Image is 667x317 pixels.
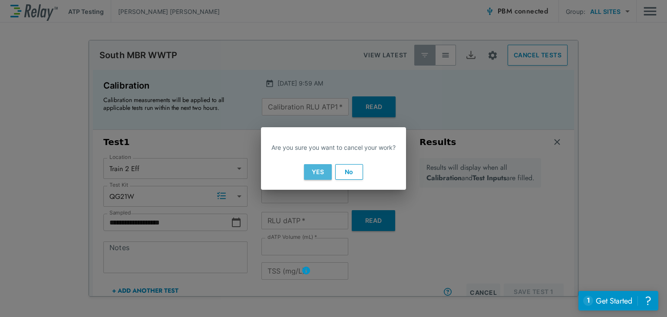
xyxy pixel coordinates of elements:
[304,164,332,180] button: Yes
[271,143,396,152] p: Are you sure you want to cancel your work?
[335,164,363,180] button: No
[578,291,658,310] iframe: Resource center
